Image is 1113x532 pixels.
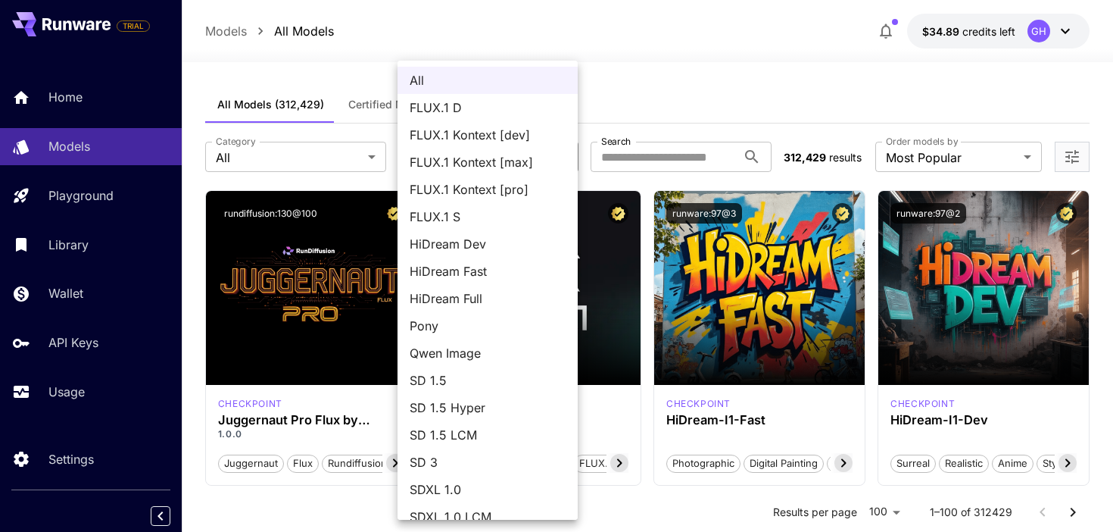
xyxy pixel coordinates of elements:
span: FLUX.1 S [410,208,566,226]
span: FLUX.1 Kontext [dev] [410,126,566,144]
span: SD 1.5 Hyper [410,399,566,417]
span: FLUX.1 Kontext [pro] [410,180,566,199]
span: HiDream Fast [410,262,566,280]
span: All [410,71,566,89]
span: SD 1.5 LCM [410,426,566,444]
span: SD 3 [410,453,566,471]
span: HiDream Full [410,289,566,308]
span: FLUX.1 D [410,99,566,117]
span: HiDream Dev [410,235,566,253]
span: SD 1.5 [410,371,566,390]
span: SDXL 1.0 LCM [410,508,566,526]
span: SDXL 1.0 [410,480,566,499]
span: Pony [410,317,566,335]
span: Qwen Image [410,344,566,362]
span: FLUX.1 Kontext [max] [410,153,566,171]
